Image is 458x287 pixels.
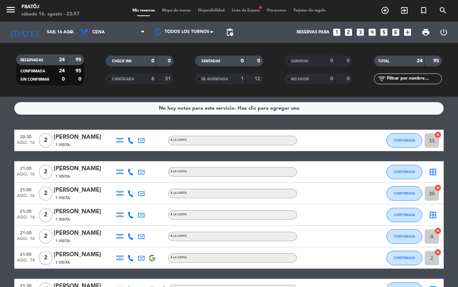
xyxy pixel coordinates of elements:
span: A LA CARTA [170,256,187,259]
i: [DATE] [5,24,43,40]
span: 2 [39,186,53,201]
strong: 0 [257,58,262,63]
span: SERVIDAS [291,59,308,63]
i: looks_two [344,28,353,37]
span: 2 [39,251,53,265]
span: 1 Visita [55,238,70,244]
img: google-logo.png [149,255,155,261]
i: exit_to_app [400,6,409,15]
span: Pre-acceso [263,9,290,13]
span: A LA CARTA [170,192,187,195]
i: border_all [429,211,437,219]
i: looks_3 [356,28,365,37]
strong: 24 [59,68,65,73]
span: ago. 16 [17,140,35,149]
span: CONFIRMADA [394,191,415,195]
span: CONFIRMADA [394,234,415,238]
i: turned_in_not [419,6,428,15]
i: border_all [429,168,437,176]
span: 1 Visita [55,174,70,180]
i: cancel [434,249,442,256]
span: Mapa de mesas [159,9,194,13]
div: [PERSON_NAME] [54,229,114,238]
span: ago. 16 [17,215,35,223]
strong: 0 [330,58,333,63]
div: [PERSON_NAME] [54,207,114,216]
strong: 0 [151,58,154,63]
strong: 24 [59,57,65,62]
i: arrow_drop_down [67,28,75,37]
strong: 6 [151,76,154,81]
span: CONFIRMADA [394,170,415,174]
div: [PERSON_NAME] [54,133,114,142]
span: Lista de Espera [228,9,263,13]
i: looks_4 [367,28,377,37]
span: 1 Visita [55,195,70,201]
button: CONFIRMADA [386,186,422,201]
span: fiber_manual_record [258,5,263,10]
strong: 0 [168,58,172,63]
div: No hay notas para este servicio. Haz clic para agregar una [159,104,299,113]
strong: 0 [78,77,83,82]
span: ago. 16 [17,193,35,202]
i: looks_one [332,28,341,37]
span: 20:30 [17,132,35,140]
span: Mis reservas [129,9,159,13]
span: RE AGENDADA [201,77,228,81]
i: power_settings_new [439,28,448,37]
input: Filtrar por nombre... [386,75,442,83]
span: Tarjetas de regalo [290,9,330,13]
button: CONFIRMADA [386,208,422,222]
strong: 12 [254,76,262,81]
i: search [439,6,447,15]
button: menu [5,4,16,18]
span: CANCELADA [112,77,134,81]
i: filter_list [377,75,386,83]
strong: 95 [75,57,83,62]
strong: 0 [62,77,65,82]
strong: 0 [347,76,351,81]
span: ago. 16 [17,236,35,245]
span: ago. 16 [17,258,35,266]
span: pending_actions [225,28,234,37]
i: menu [5,4,16,15]
span: A LA CARTA [170,213,187,216]
span: 21:00 [17,164,35,172]
span: 2 [39,229,53,244]
span: CONFIRMADA [394,138,415,142]
div: LOG OUT [435,21,453,43]
div: Fratöj [21,4,79,11]
button: CONFIRMADA [386,229,422,244]
span: print [422,28,430,37]
span: SENTADAS [201,59,220,63]
span: Reservas para [297,30,330,35]
span: CONFIRMADA [394,256,415,260]
div: sábado 16. agosto - 23:57 [21,11,79,18]
strong: 0 [347,58,351,63]
span: 21:00 [17,250,35,258]
i: cancel [434,131,442,138]
strong: 0 [241,58,244,63]
span: 21:00 [17,185,35,193]
span: Disponibilidad [194,9,228,13]
strong: 31 [165,76,172,81]
span: 1 Visita [55,142,70,148]
span: A LA CARTA [170,235,187,238]
span: RESERVADAS [20,58,43,62]
span: A LA CARTA [170,139,187,142]
i: add_box [403,28,412,37]
span: 21:00 [17,228,35,236]
button: CONFIRMADA [386,251,422,265]
span: 2 [39,165,53,179]
span: 1 Visita [55,217,70,223]
span: ago. 16 [17,172,35,180]
span: 2 [39,133,53,148]
span: CONFIRMADA [20,70,45,73]
strong: 24 [417,58,423,63]
strong: 95 [75,68,83,73]
strong: 1 [241,76,244,81]
div: [PERSON_NAME] [54,164,114,173]
span: 21:00 [17,207,35,215]
span: Cena [92,30,105,35]
button: CONFIRMADA [386,165,422,179]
